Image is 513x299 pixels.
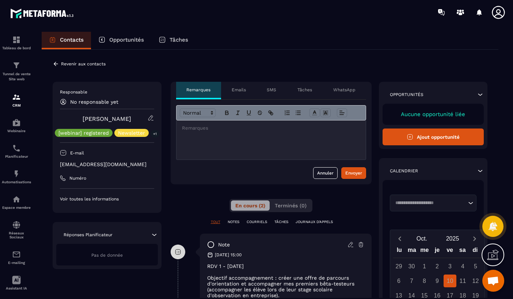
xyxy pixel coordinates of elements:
[2,206,31,210] p: Espace membre
[390,195,477,211] div: Search for option
[405,260,418,273] div: 30
[151,32,195,49] a: Tâches
[2,164,31,189] a: automationsautomationsAutomatisations
[12,35,21,44] img: formation
[297,87,312,93] p: Tâches
[83,115,131,122] a: [PERSON_NAME]
[2,129,31,133] p: Webinaire
[407,232,437,245] button: Open months overlay
[444,275,456,287] div: 10
[12,61,21,70] img: formation
[469,245,482,258] div: di
[345,169,362,177] div: Envoyer
[418,275,431,287] div: 8
[444,245,456,258] div: ve
[207,275,364,298] p: Objectif accompagnement : créer une offre de parcours d'orientation et accompagner mes premiers b...
[456,275,469,287] div: 11
[393,234,407,244] button: Previous month
[91,32,151,49] a: Opportunités
[60,89,154,95] p: Responsable
[469,275,482,287] div: 12
[2,261,31,265] p: E-mailing
[2,189,31,215] a: automationsautomationsEspace membre
[60,196,154,202] p: Voir toutes les informations
[211,219,220,225] p: TOUT
[468,234,482,244] button: Next month
[437,232,468,245] button: Open years overlay
[341,167,366,179] button: Envoyer
[406,245,418,258] div: ma
[109,37,144,43] p: Opportunités
[2,30,31,55] a: formationformationTableau de bord
[12,169,21,178] img: automations
[431,275,444,287] div: 9
[58,130,109,135] p: [webinar] registered
[267,87,276,93] p: SMS
[390,168,418,174] p: Calendrier
[393,199,467,207] input: Search for option
[275,203,307,208] span: Terminés (0)
[10,7,76,20] img: logo
[12,118,21,127] img: automations
[2,231,31,239] p: Réseaux Sociaux
[12,250,21,259] img: email
[482,270,504,292] div: Ouvrir le chat
[12,144,21,153] img: scheduler
[12,195,21,204] img: automations
[2,87,31,113] a: formationformationCRM
[456,260,469,273] div: 4
[2,138,31,164] a: schedulerschedulerPlanificateur
[2,286,31,290] p: Assistant IA
[274,219,288,225] p: TÂCHES
[247,219,267,225] p: COURRIELS
[333,87,356,93] p: WhatsApp
[2,55,31,87] a: formationformationTunnel de vente Site web
[60,37,84,43] p: Contacts
[61,61,106,66] p: Revenir aux contacts
[170,37,188,43] p: Tâches
[232,87,246,93] p: Emails
[2,46,31,50] p: Tableau de bord
[392,275,405,287] div: 6
[418,245,431,258] div: me
[392,260,405,273] div: 29
[418,260,431,273] div: 1
[383,129,484,145] button: Ajout opportunité
[228,219,239,225] p: NOTES
[2,180,31,184] p: Automatisations
[69,175,86,181] p: Numéro
[2,72,31,82] p: Tunnel de vente Site web
[12,93,21,101] img: formation
[70,150,84,156] p: E-mail
[2,245,31,270] a: emailemailE-mailing
[12,221,21,229] img: social-network
[151,130,159,138] p: +1
[296,219,333,225] p: JOURNAUX D'APPELS
[444,260,456,273] div: 3
[469,260,482,273] div: 5
[431,245,444,258] div: je
[186,87,210,93] p: Remarques
[2,103,31,107] p: CRM
[313,167,338,179] button: Annuler
[393,245,406,258] div: lu
[235,203,265,208] span: En cours (2)
[2,154,31,158] p: Planificateur
[431,260,444,273] div: 2
[64,232,113,238] p: Réponses Planificateur
[231,200,270,211] button: En cours (2)
[218,241,230,248] p: note
[2,215,31,245] a: social-networksocial-networkRéseaux Sociaux
[207,263,364,269] p: RDV 1 - [DATE]
[118,130,145,135] p: Newsletter
[270,200,311,211] button: Terminés (0)
[91,253,123,258] span: Pas de donnée
[405,275,418,287] div: 7
[390,92,423,97] p: Opportunités
[60,161,154,168] p: [EMAIL_ADDRESS][DOMAIN_NAME]
[390,111,477,118] p: Aucune opportunité liée
[2,113,31,138] a: automationsautomationsWebinaire
[2,270,31,296] a: Assistant IA
[215,252,242,258] p: [DATE] 15:00
[456,245,469,258] div: sa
